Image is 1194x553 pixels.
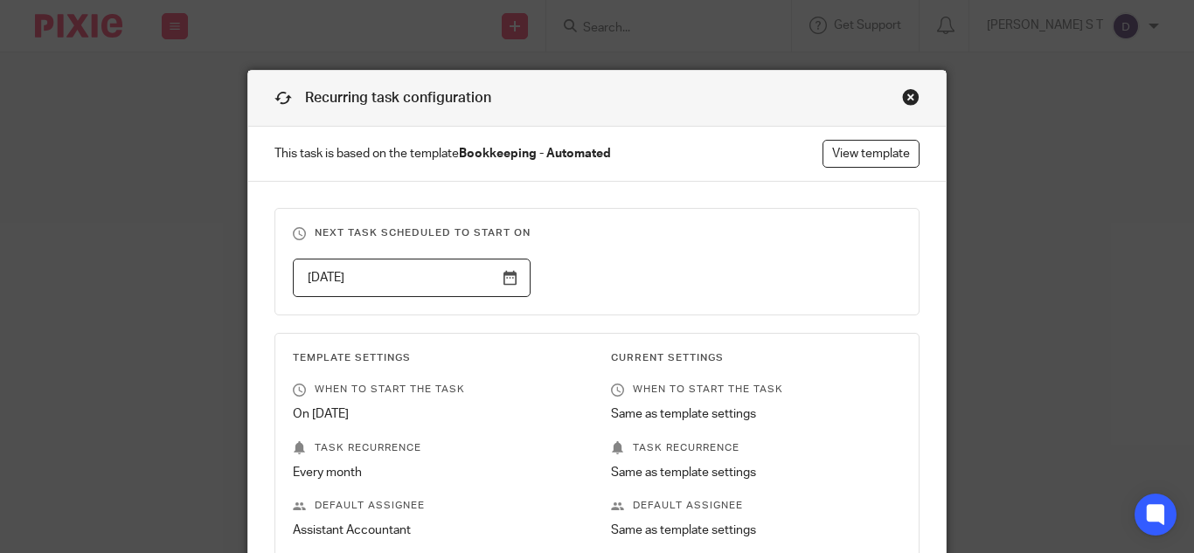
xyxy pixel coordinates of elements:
[274,145,611,162] span: This task is based on the template
[274,88,491,108] h1: Recurring task configuration
[611,405,901,423] p: Same as template settings
[611,522,901,539] p: Same as template settings
[293,522,583,539] p: Assistant Accountant
[611,383,901,397] p: When to start the task
[611,351,901,365] h3: Current Settings
[293,383,583,397] p: When to start the task
[293,351,583,365] h3: Template Settings
[823,140,920,168] a: View template
[293,441,583,455] p: Task recurrence
[611,499,901,513] p: Default assignee
[293,405,583,423] p: On [DATE]
[293,499,583,513] p: Default assignee
[611,441,901,455] p: Task recurrence
[902,88,920,106] div: Close this dialog window
[293,464,583,481] p: Every month
[293,226,901,240] h3: Next task scheduled to start on
[611,464,901,481] p: Same as template settings
[459,148,611,160] strong: Bookkeeping - Automated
